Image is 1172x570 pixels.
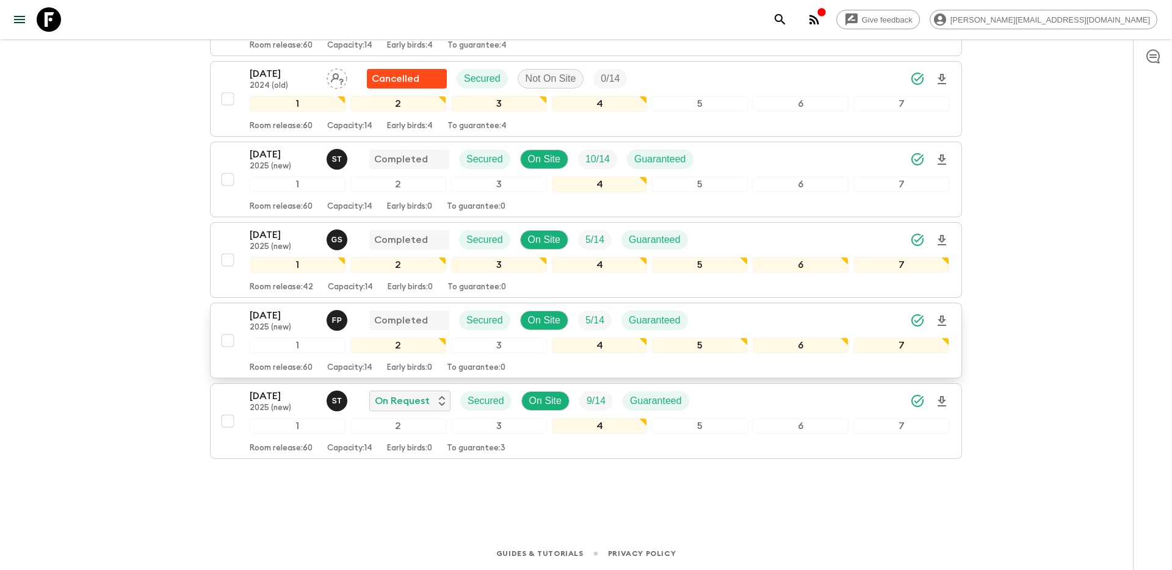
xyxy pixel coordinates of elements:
[753,96,848,112] div: 6
[451,96,547,112] div: 3
[520,230,568,250] div: On Site
[578,311,612,330] div: Trip Fill
[210,222,962,298] button: [DATE]2025 (new)Gianluca SavarinoCompletedSecuredOn SiteTrip FillGuaranteed1234567Room release:42...
[466,313,503,328] p: Secured
[528,233,560,247] p: On Site
[210,61,962,137] button: [DATE]2024 (old)Assign pack leaderFlash Pack cancellationSecuredNot On SiteTrip Fill1234567Room r...
[350,257,446,273] div: 2
[466,233,503,247] p: Secured
[350,337,446,353] div: 2
[250,147,317,162] p: [DATE]
[250,162,317,171] p: 2025 (new)
[459,311,510,330] div: Secured
[210,383,962,459] button: [DATE]2025 (new)Simona TimpanaroOn RequestSecuredOn SiteTrip FillGuaranteed1234567Room release:60...
[629,233,681,247] p: Guaranteed
[652,96,748,112] div: 5
[853,176,949,192] div: 7
[579,391,613,411] div: Trip Fill
[459,150,510,169] div: Secured
[374,152,428,167] p: Completed
[451,176,547,192] div: 3
[753,257,848,273] div: 6
[327,202,372,212] p: Capacity: 14
[328,283,373,292] p: Capacity: 14
[753,337,848,353] div: 6
[853,418,949,434] div: 7
[910,152,925,167] svg: Synced Successfully
[250,228,317,242] p: [DATE]
[250,403,317,413] p: 2025 (new)
[652,176,748,192] div: 5
[327,444,372,453] p: Capacity: 14
[447,283,506,292] p: To guarantee: 0
[250,121,313,131] p: Room release: 60
[350,96,446,112] div: 2
[451,418,547,434] div: 3
[853,337,949,353] div: 7
[935,314,949,328] svg: Download Onboarding
[250,96,345,112] div: 1
[388,283,433,292] p: Early birds: 0
[836,10,920,29] a: Give feedback
[601,71,620,86] p: 0 / 14
[910,313,925,328] svg: Synced Successfully
[387,121,433,131] p: Early birds: 4
[552,418,648,434] div: 4
[250,337,345,353] div: 1
[520,150,568,169] div: On Site
[528,152,560,167] p: On Site
[387,444,432,453] p: Early birds: 0
[447,121,507,131] p: To guarantee: 4
[578,230,612,250] div: Trip Fill
[447,41,507,51] p: To guarantee: 4
[374,313,428,328] p: Completed
[552,337,648,353] div: 4
[753,418,848,434] div: 6
[464,71,501,86] p: Secured
[593,69,627,88] div: Trip Fill
[374,233,428,247] p: Completed
[327,233,350,243] span: Gianluca Savarino
[935,394,949,409] svg: Download Onboarding
[250,81,317,91] p: 2024 (old)
[521,391,570,411] div: On Site
[853,257,949,273] div: 7
[585,233,604,247] p: 5 / 14
[520,311,568,330] div: On Site
[327,391,350,411] button: ST
[935,233,949,248] svg: Download Onboarding
[250,176,345,192] div: 1
[387,41,433,51] p: Early birds: 4
[447,202,505,212] p: To guarantee: 0
[585,313,604,328] p: 5 / 14
[460,391,512,411] div: Secured
[935,153,949,167] svg: Download Onboarding
[350,176,446,192] div: 2
[587,394,606,408] p: 9 / 14
[327,153,350,162] span: Simona Timpanaro
[447,444,505,453] p: To guarantee: 3
[466,152,503,167] p: Secured
[327,363,372,373] p: Capacity: 14
[210,142,962,217] button: [DATE]2025 (new)Simona TimpanaroCompletedSecuredOn SiteTrip FillGuaranteed1234567Room release:60C...
[855,15,919,24] span: Give feedback
[250,41,313,51] p: Room release: 60
[518,69,584,88] div: Not On Site
[250,444,313,453] p: Room release: 60
[250,257,345,273] div: 1
[552,176,648,192] div: 4
[768,7,792,32] button: search adventures
[528,313,560,328] p: On Site
[387,202,432,212] p: Early birds: 0
[327,72,347,82] span: Assign pack leader
[250,363,313,373] p: Room release: 60
[250,242,317,252] p: 2025 (new)
[447,363,505,373] p: To guarantee: 0
[629,313,681,328] p: Guaranteed
[327,121,372,131] p: Capacity: 14
[372,71,419,86] p: Cancelled
[457,69,508,88] div: Secured
[250,202,313,212] p: Room release: 60
[210,303,962,378] button: [DATE]2025 (new)Federico PolettiCompletedSecuredOn SiteTrip FillGuaranteed1234567Room release:60C...
[350,418,446,434] div: 2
